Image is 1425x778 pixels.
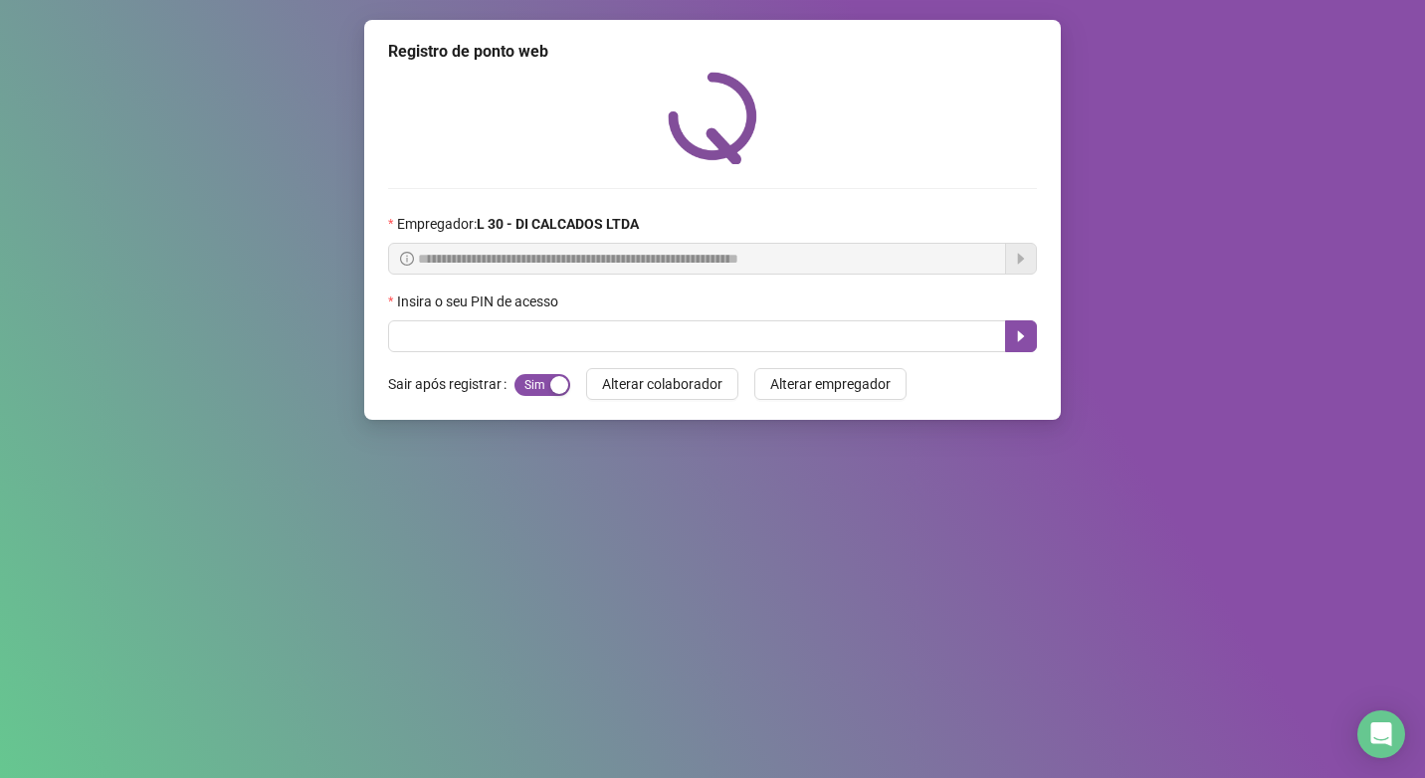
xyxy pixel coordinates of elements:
[397,213,639,235] span: Empregador :
[754,368,907,400] button: Alterar empregador
[388,291,571,312] label: Insira o seu PIN de acesso
[400,252,414,266] span: info-circle
[586,368,738,400] button: Alterar colaborador
[1013,328,1029,344] span: caret-right
[477,216,639,232] strong: L 30 - DI CALCADOS LTDA
[770,373,891,395] span: Alterar empregador
[388,40,1037,64] div: Registro de ponto web
[602,373,722,395] span: Alterar colaborador
[388,368,514,400] label: Sair após registrar
[668,72,757,164] img: QRPoint
[1357,710,1405,758] div: Open Intercom Messenger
